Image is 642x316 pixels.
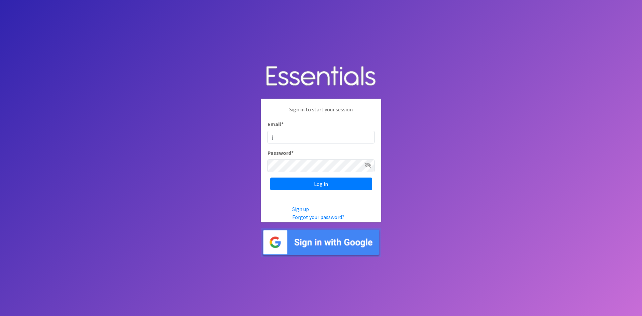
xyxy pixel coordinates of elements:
a: Forgot your password? [292,214,344,220]
label: Email [267,120,284,128]
input: Log in [270,178,372,190]
a: Sign up [292,206,309,212]
img: Sign in with Google [261,228,381,257]
p: Sign in to start your session [267,105,374,120]
img: Human Essentials [261,59,381,94]
abbr: required [281,121,284,127]
label: Password [267,149,294,157]
abbr: required [291,149,294,156]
